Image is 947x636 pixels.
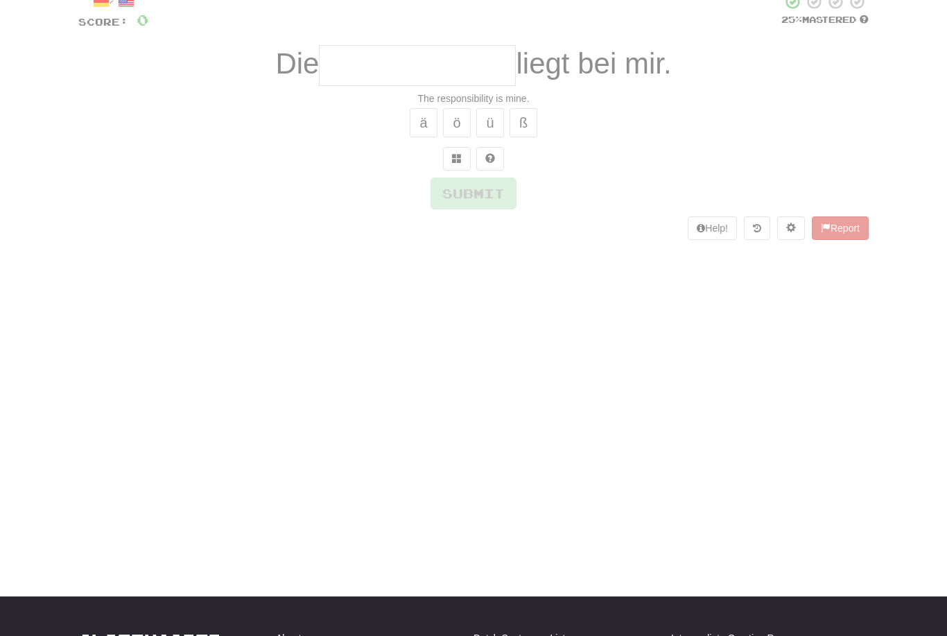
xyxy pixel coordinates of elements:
span: Score: [78,16,128,28]
button: Switch sentence to multiple choice alt+p [443,147,471,171]
button: Report [812,216,869,240]
button: Single letter hint - you only get 1 per sentence and score half the points! alt+h [476,147,504,171]
button: ü [476,108,504,137]
button: ä [410,108,437,137]
span: Die [275,47,319,80]
span: 0 [137,11,148,28]
div: The responsibility is mine. [78,92,869,105]
button: Help! [688,216,737,240]
span: 25 % [781,14,802,25]
span: liegt bei mir. [516,47,671,80]
button: Submit [431,178,516,209]
button: Round history (alt+y) [744,216,770,240]
div: Mastered [781,14,869,26]
button: ö [443,108,471,137]
button: ß [510,108,537,137]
